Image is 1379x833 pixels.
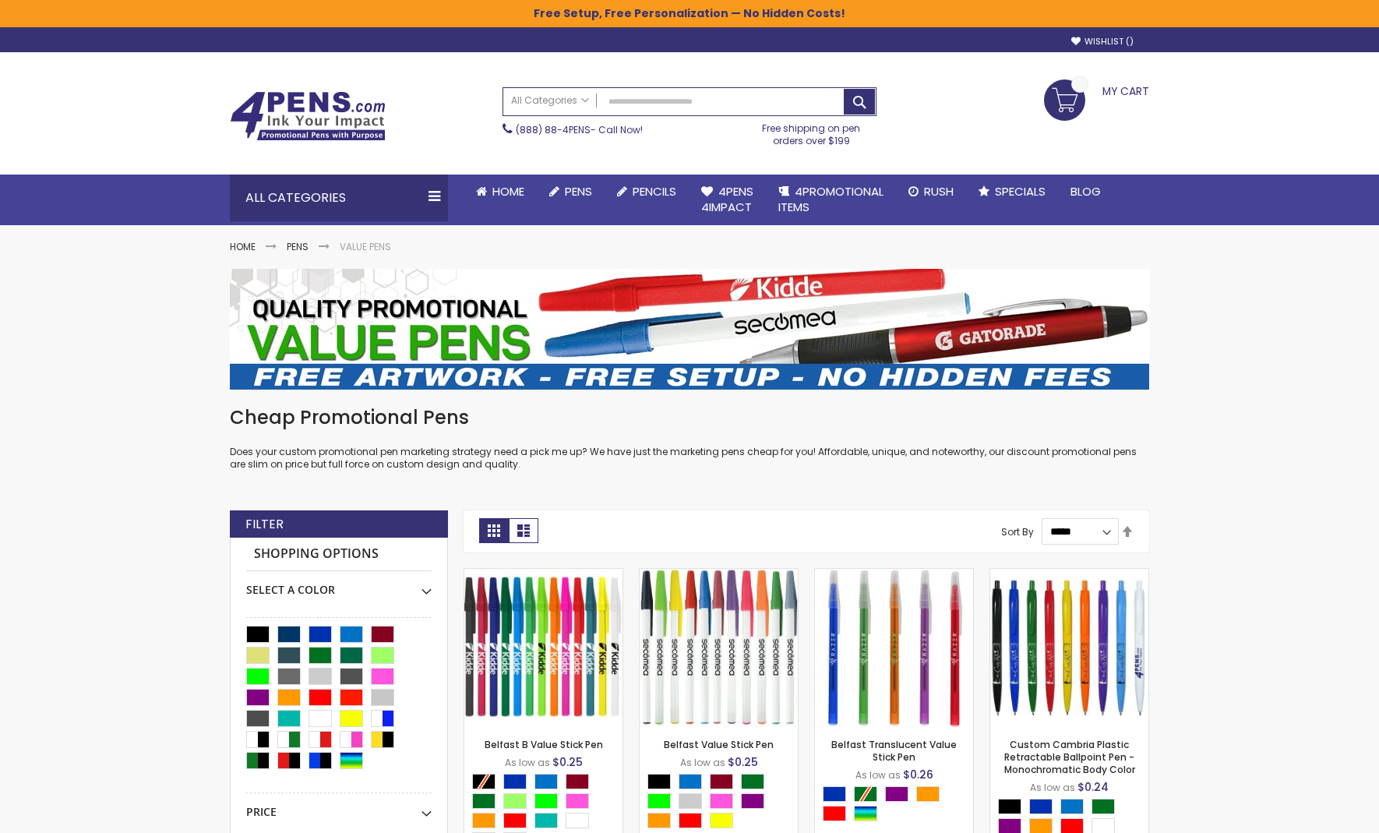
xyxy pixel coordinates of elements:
[464,568,622,581] a: Belfast B Value Stick Pen
[823,806,846,821] div: Red
[823,786,973,825] div: Select A Color
[664,738,774,751] a: Belfast Value Stick Pen
[710,813,733,828] div: Yellow
[537,175,605,209] a: Pens
[340,240,391,253] strong: Value Pens
[1071,36,1134,48] a: Wishlist
[485,738,603,751] a: Belfast B Value Stick Pen
[230,240,256,253] a: Home
[815,569,973,727] img: Belfast Translucent Value Stick Pen
[896,175,966,209] a: Rush
[472,813,496,828] div: Orange
[647,813,671,828] div: Orange
[1092,799,1115,814] div: Green
[566,774,589,789] div: Burgundy
[565,183,592,199] span: Pens
[492,183,524,199] span: Home
[1030,781,1075,794] span: As low as
[246,538,432,571] strong: Shopping Options
[855,768,901,782] span: As low as
[916,786,940,802] div: Orange
[633,183,676,199] span: Pencils
[503,813,527,828] div: Red
[566,813,589,828] div: White
[1058,175,1113,209] a: Blog
[230,269,1149,390] img: Value Pens
[741,774,764,789] div: Green
[472,793,496,809] div: Green
[1077,779,1109,795] span: $0.24
[503,774,527,789] div: Blue
[230,405,1149,430] h1: Cheap Promotional Pens
[995,183,1046,199] span: Specials
[230,405,1149,471] div: Does your custom promotional pen marketing strategy need a pick me up? We have just the marketing...
[766,175,896,225] a: 4PROMOTIONALITEMS
[505,756,550,769] span: As low as
[831,738,957,764] a: Belfast Translucent Value Stick Pen
[246,793,432,820] div: Price
[287,240,309,253] a: Pens
[246,571,432,598] div: Select A Color
[230,175,448,221] div: All Categories
[710,793,733,809] div: Pink
[647,793,671,809] div: Lime Green
[647,774,798,832] div: Select A Color
[640,568,798,581] a: Belfast Value Stick Pen
[701,183,753,215] span: 4Pens 4impact
[516,123,643,136] span: - Call Now!
[885,786,908,802] div: Purple
[998,799,1021,814] div: Black
[503,793,527,809] div: Green Light
[230,91,386,141] img: 4Pens Custom Pens and Promotional Products
[1029,799,1053,814] div: Blue
[689,175,766,225] a: 4Pens4impact
[679,774,702,789] div: Blue Light
[746,116,877,147] div: Free shipping on pen orders over $199
[245,516,284,533] strong: Filter
[680,756,725,769] span: As low as
[647,774,671,789] div: Black
[552,754,583,770] span: $0.25
[854,806,877,821] div: Assorted
[640,569,798,727] img: Belfast Value Stick Pen
[605,175,689,209] a: Pencils
[924,183,954,199] span: Rush
[534,813,558,828] div: Teal
[534,774,558,789] div: Blue Light
[516,123,591,136] a: (888) 88-4PENS
[1004,738,1135,776] a: Custom Cambria Plastic Retractable Ballpoint Pen - Monochromatic Body Color
[679,793,702,809] div: Grey Light
[815,568,973,581] a: Belfast Translucent Value Stick Pen
[566,793,589,809] div: Pink
[511,94,589,107] span: All Categories
[1070,183,1101,199] span: Blog
[1060,799,1084,814] div: Blue Light
[503,88,597,114] a: All Categories
[479,518,509,543] strong: Grid
[464,569,622,727] img: Belfast B Value Stick Pen
[778,183,883,215] span: 4PROMOTIONAL ITEMS
[966,175,1058,209] a: Specials
[464,175,537,209] a: Home
[741,793,764,809] div: Purple
[823,786,846,802] div: Blue
[534,793,558,809] div: Lime Green
[990,569,1148,727] img: Custom Cambria Plastic Retractable Ballpoint Pen - Monochromatic Body Color
[728,754,758,770] span: $0.25
[679,813,702,828] div: Red
[710,774,733,789] div: Burgundy
[990,568,1148,581] a: Custom Cambria Plastic Retractable Ballpoint Pen - Monochromatic Body Color
[1001,524,1034,538] label: Sort By
[903,767,933,782] span: $0.26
